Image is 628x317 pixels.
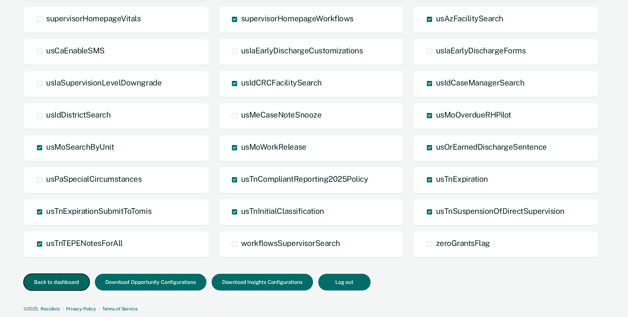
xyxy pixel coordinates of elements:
a: Privacy Policy [66,306,96,311]
div: · · [24,306,602,312]
span: usMoWorkRelease [241,142,306,151]
span: usIaSupervisionLevelDowngrade [46,78,162,87]
span: usMoOverdueRHPilot [436,110,511,119]
span: usTnExpiration [436,174,488,183]
span: supervisorHomepageVitals [46,14,141,23]
span: usTnTEPENotesForAll [46,238,123,248]
span: zeroGrantsFlag [436,238,490,248]
span: usMoSearchByUnit [46,142,114,151]
a: Recidiviz [41,306,60,311]
button: Download Opportunity Configurations [95,274,206,290]
span: usCaEnableSMS [46,46,105,55]
span: usPaSpecialCircumstances [46,174,142,183]
span: usIdDistrictSearch [46,110,111,119]
span: usTnCompliantReporting2025Policy [241,174,368,183]
span: usIdCaseManagerSearch [436,78,525,87]
span: supervisorHomepageWorkflows [241,14,354,23]
span: © 2025 [24,306,38,311]
span: usMeCaseNoteSnooze [241,110,322,119]
span: usAzFacilitySearch [436,14,503,23]
span: usIdCRCFacilitySearch [241,78,322,87]
a: Terms of Service [102,306,138,311]
span: usTnSuspensionOfDirectSupervision [436,206,565,215]
span: usOrEarnedDischargeSentence [436,142,547,151]
button: Back to dashboard [24,274,90,290]
button: Log out [318,274,371,290]
span: usIaEarlyDischargeCustomizations [241,46,363,55]
span: usTnExpirationSubmitToTomis [46,206,151,215]
span: workflowsSupervisorSearch [241,238,340,248]
button: Download Insights Configurations [212,274,313,290]
a: Back to dashboard [24,280,95,285]
span: usTnInitialClassification [241,206,324,215]
span: usIaEarlyDischargeForms [436,46,526,55]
